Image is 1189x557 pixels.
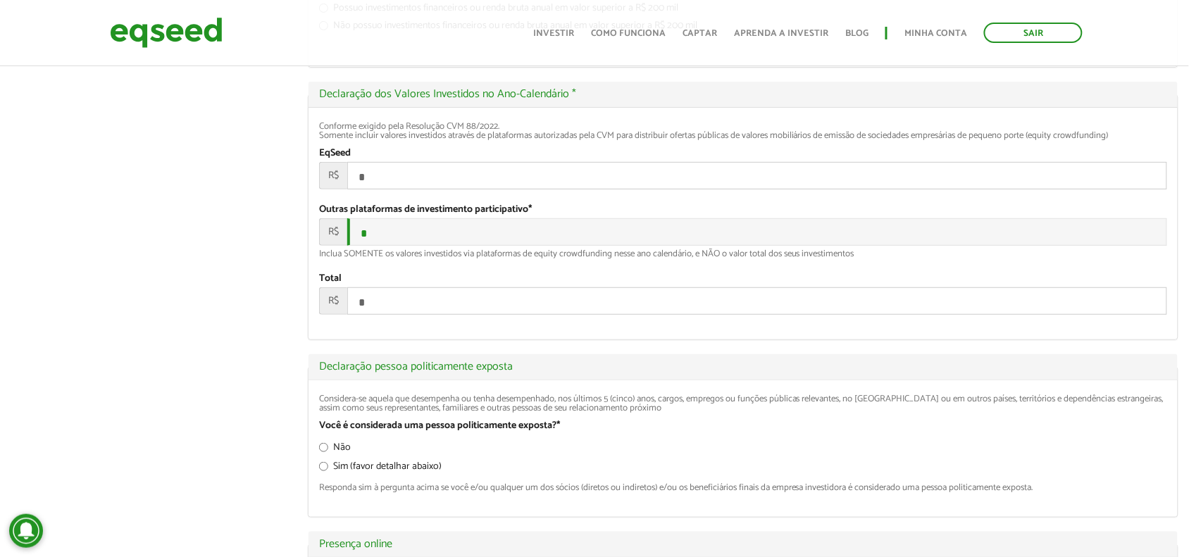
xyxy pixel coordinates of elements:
label: Outras plataformas de investimento participativo [319,205,532,215]
label: Não [319,443,351,457]
span: R$ [319,162,347,189]
a: Declaração pessoa politicamente exposta [319,361,1167,373]
a: Presença online [319,539,1167,550]
a: Declaração dos Valores Investidos no Ano-Calendário * [319,89,1167,100]
img: EqSeed [110,14,223,51]
div: Considera-se aquela que desempenha ou tenha desempenhado, nos últimos 5 (cinco) anos, cargos, emp... [319,394,1167,413]
span: Este campo é obrigatório. [528,201,532,218]
a: Aprenda a investir [734,29,828,38]
div: Inclua SOMENTE os valores investidos via plataformas de equity crowdfunding nesse ano calendário,... [319,249,1167,258]
a: Minha conta [904,29,967,38]
span: R$ [319,287,347,315]
a: Captar [683,29,717,38]
div: Responda sim à pergunta acima se você e/ou qualquer um dos sócios (diretos ou indiretos) e/ou os ... [319,483,1167,492]
a: Sair [984,23,1083,43]
span: Este campo é obrigatório. [556,418,560,434]
label: Você é considerada uma pessoa politicamente exposta? [319,421,560,431]
label: EqSeed [319,149,351,158]
span: R$ [319,218,347,246]
label: Sim (favor detalhar abaixo) [319,462,442,476]
input: Sim (favor detalhar abaixo) [319,462,328,471]
a: Como funciona [591,29,666,38]
input: Não [319,443,328,452]
label: Total [319,274,342,284]
a: Investir [533,29,574,38]
a: Blog [845,29,869,38]
div: Conforme exigido pela Resolução CVM 88/2022. Somente incluir valores investidos através de plataf... [319,122,1167,140]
